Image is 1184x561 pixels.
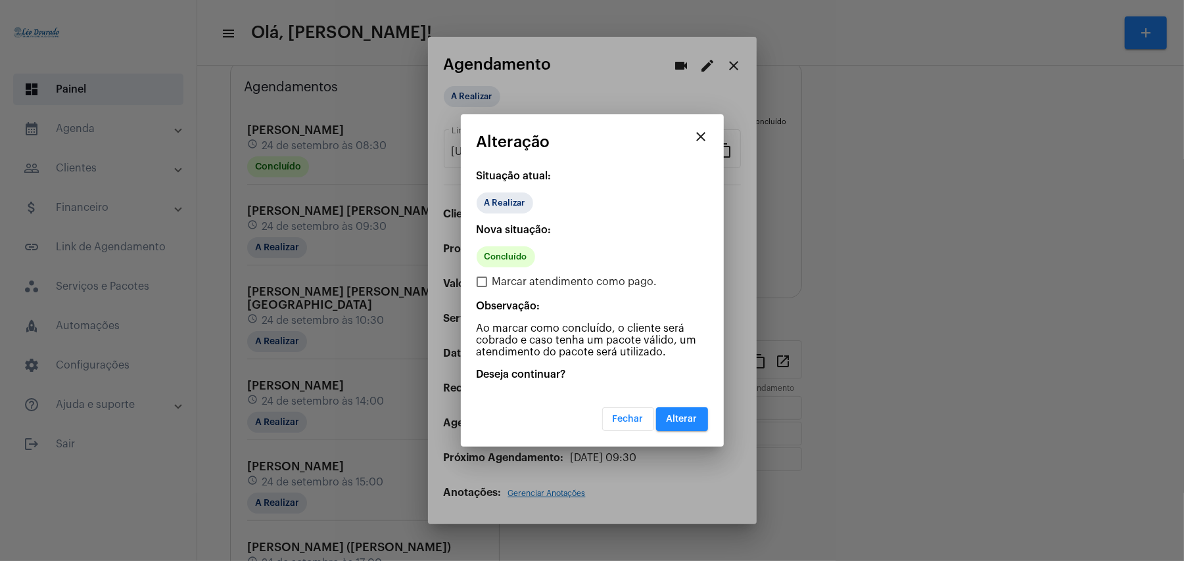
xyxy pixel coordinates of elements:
mat-icon: close [694,129,709,145]
mat-chip: A Realizar [477,192,533,213]
p: Deseja continuar? [477,369,708,380]
p: Nova situação: [477,224,708,236]
span: Alteração [477,133,550,150]
span: Marcar atendimento como pago. [492,274,657,290]
mat-chip: Concluído [477,246,535,267]
button: Fechar [602,407,654,431]
p: Situação atual: [477,170,708,182]
span: Alterar [667,415,698,424]
button: Alterar [656,407,708,431]
span: Fechar [613,415,644,424]
p: Ao marcar como concluído, o cliente será cobrado e caso tenha um pacote válido, um atendimento do... [477,323,708,358]
p: Observação: [477,300,708,312]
